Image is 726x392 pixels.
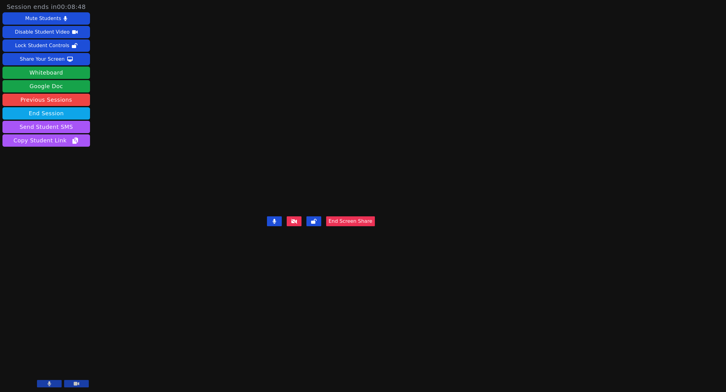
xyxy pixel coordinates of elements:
[2,67,90,79] button: Whiteboard
[2,94,90,106] a: Previous Sessions
[2,80,90,92] a: Google Doc
[15,41,69,51] div: Lock Student Controls
[7,2,86,11] span: Session ends in
[2,134,90,147] button: Copy Student Link
[2,26,90,38] button: Disable Student Video
[2,53,90,65] button: Share Your Screen
[57,3,86,10] time: 00:08:48
[14,136,79,145] span: Copy Student Link
[20,54,65,64] div: Share Your Screen
[2,12,90,25] button: Mute Students
[2,39,90,52] button: Lock Student Controls
[2,121,90,133] button: Send Student SMS
[2,107,90,120] button: End Session
[15,27,69,37] div: Disable Student Video
[25,14,61,23] div: Mute Students
[326,216,375,226] button: End Screen Share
